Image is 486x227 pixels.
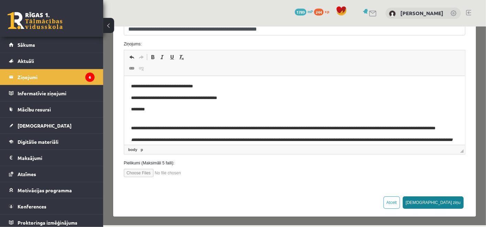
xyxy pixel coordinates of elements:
a: Убрать ссылку [33,37,43,46]
a: Atzīmes [9,166,95,182]
a: Sākums [9,37,95,53]
span: Перетащите для изменения размера [357,123,360,126]
a: Убрать форматирование [74,26,83,35]
a: Подчеркнутый (Ctrl+U) [64,26,74,35]
a: Maksājumi [9,150,95,166]
span: [DEMOGRAPHIC_DATA] [18,122,72,129]
span: Atzīmes [18,171,36,177]
a: [DEMOGRAPHIC_DATA] [9,118,95,133]
a: Mācību resursi [9,101,95,117]
a: Informatīvie ziņojumi [9,85,95,101]
span: 1789 [295,9,306,15]
span: Konferences [18,203,46,209]
a: Элемент p [36,120,41,126]
a: Курсив (Ctrl+I) [54,26,64,35]
a: 244 xp [314,9,333,14]
a: Ziņojumi6 [9,69,95,85]
legend: Ziņojumi [18,69,95,85]
a: Rīgas 1. Tālmācības vidusskola [8,12,63,29]
label: Ziņojums: [15,14,367,21]
a: Полужирный (Ctrl+B) [45,26,54,35]
span: Proktoringa izmēģinājums [18,219,77,226]
a: Konferences [9,198,95,214]
legend: Informatīvie ziņojumi [18,85,95,101]
iframe: Визуальный текстовый редактор, wiswyg-editor-47433978664580-1759937408-396 [21,50,362,118]
a: Aktuāli [9,53,95,69]
a: Элемент body [24,120,35,126]
span: Sākums [18,42,35,48]
a: 1789 mP [295,9,313,14]
span: Motivācijas programma [18,187,72,193]
span: Digitālie materiāli [18,139,58,145]
button: [DEMOGRAPHIC_DATA] ziņu [300,170,361,182]
a: Motivācijas programma [9,182,95,198]
button: Atcelt [280,170,297,182]
span: Mācību resursi [18,106,51,112]
span: xp [325,9,329,14]
span: mP [307,9,313,14]
i: 6 [85,73,95,82]
label: Pielikumi (Maksimāli 5 faili): [15,133,367,140]
a: Отменить (Ctrl+Z) [24,26,33,35]
a: Вставить/Редактировать ссылку (Ctrl+K) [24,37,33,46]
img: Danute Valtere [389,10,396,17]
a: [PERSON_NAME] [400,10,443,17]
span: Aktuāli [18,58,34,64]
a: Повторить (Ctrl+Y) [33,26,43,35]
legend: Maksājumi [18,150,95,166]
span: 244 [314,9,324,15]
a: Digitālie materiāli [9,134,95,150]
